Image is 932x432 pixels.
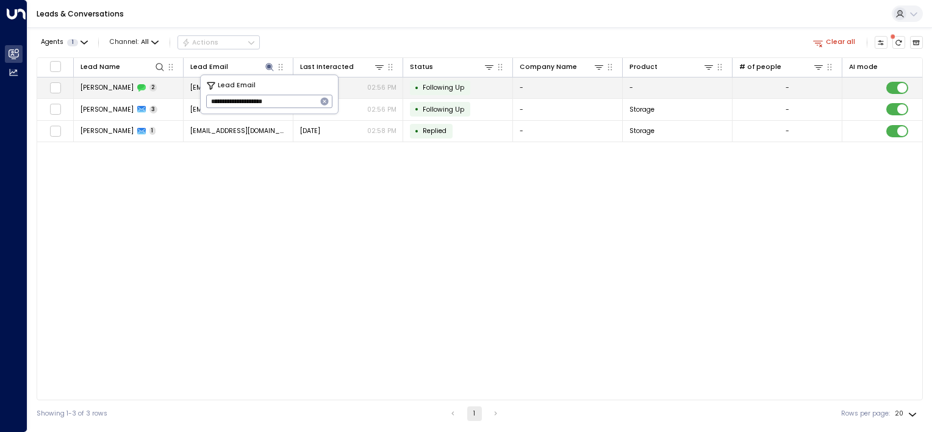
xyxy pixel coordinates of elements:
[81,126,134,135] span: Aaron Araya
[786,83,789,92] div: -
[423,105,464,114] span: Following Up
[81,83,134,92] span: Aaron Araya
[37,409,107,419] div: Showing 1-3 of 3 rows
[892,36,906,49] span: There are new threads available. Refresh the grid to view the latest updates.
[875,36,888,49] button: Customize
[739,62,781,73] div: # of people
[81,62,120,73] div: Lead Name
[81,105,134,114] span: Aaron Araya
[141,38,149,46] span: All
[467,406,482,421] button: page 1
[629,105,654,114] span: Storage
[841,409,890,419] label: Rows per page:
[190,83,287,92] span: ztresells48@gmail.com
[520,62,577,73] div: Company Name
[41,39,63,46] span: Agents
[300,61,385,73] div: Last Interacted
[423,83,464,92] span: Following Up
[49,125,61,137] span: Toggle select row
[445,406,504,421] nav: pagination navigation
[629,126,654,135] span: Storage
[81,61,166,73] div: Lead Name
[786,105,789,114] div: -
[739,61,825,73] div: # of people
[106,36,162,49] span: Channel:
[67,39,78,46] span: 1
[49,60,61,72] span: Toggle select all
[513,99,623,120] td: -
[190,105,287,114] span: ztresells48@gmail.com
[300,62,354,73] div: Last Interacted
[415,123,419,139] div: •
[49,104,61,115] span: Toggle select row
[629,62,658,73] div: Product
[809,36,859,49] button: Clear all
[410,61,495,73] div: Status
[415,101,419,117] div: •
[629,61,715,73] div: Product
[513,77,623,99] td: -
[218,81,256,91] span: Lead Email
[849,62,878,73] div: AI mode
[37,9,124,19] a: Leads & Conversations
[367,105,396,114] p: 02:56 PM
[37,36,91,49] button: Agents1
[623,77,733,99] td: -
[520,61,605,73] div: Company Name
[367,83,396,92] p: 02:56 PM
[190,61,276,73] div: Lead Email
[49,82,61,93] span: Toggle select row
[149,84,157,92] span: 2
[190,126,287,135] span: ztresells48@gmail.com
[367,126,396,135] p: 02:58 PM
[410,62,433,73] div: Status
[415,80,419,96] div: •
[513,121,623,142] td: -
[786,126,789,135] div: -
[177,35,260,50] div: Button group with a nested menu
[149,106,158,113] span: 3
[177,35,260,50] button: Actions
[910,36,923,49] button: Archived Leads
[423,126,446,135] span: Replied
[190,62,228,73] div: Lead Email
[149,127,156,135] span: 1
[106,36,162,49] button: Channel:All
[300,126,320,135] span: Aug 29, 2025
[895,406,919,421] div: 20
[182,38,219,47] div: Actions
